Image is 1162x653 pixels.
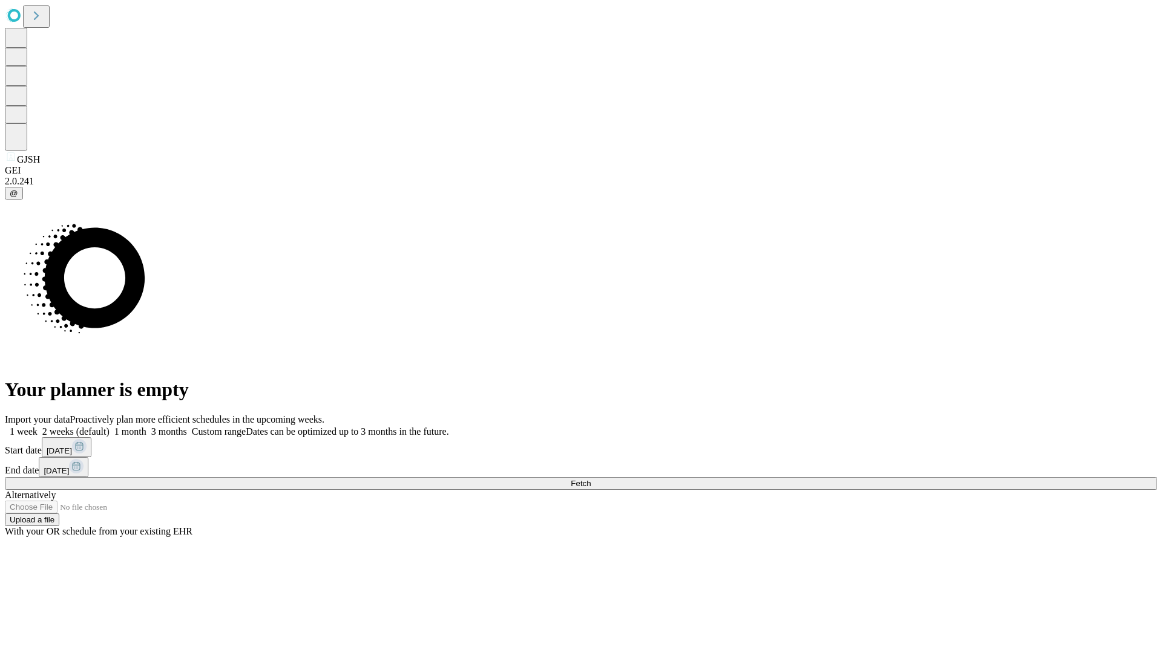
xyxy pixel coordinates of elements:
span: Fetch [571,479,591,488]
span: 1 month [114,426,146,437]
button: [DATE] [42,437,91,457]
span: Alternatively [5,490,56,500]
span: 2 weeks (default) [42,426,110,437]
span: GJSH [17,154,40,164]
button: [DATE] [39,457,88,477]
div: End date [5,457,1157,477]
span: [DATE] [44,466,69,475]
span: 1 week [10,426,38,437]
span: Proactively plan more efficient schedules in the upcoming weeks. [70,414,324,424]
h1: Your planner is empty [5,378,1157,401]
span: [DATE] [47,446,72,455]
span: Dates can be optimized up to 3 months in the future. [246,426,448,437]
span: With your OR schedule from your existing EHR [5,526,192,536]
button: Upload a file [5,513,59,526]
button: @ [5,187,23,200]
span: Import your data [5,414,70,424]
span: Custom range [192,426,246,437]
span: @ [10,189,18,198]
div: 2.0.241 [5,176,1157,187]
div: GEI [5,165,1157,176]
span: 3 months [151,426,187,437]
div: Start date [5,437,1157,457]
button: Fetch [5,477,1157,490]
